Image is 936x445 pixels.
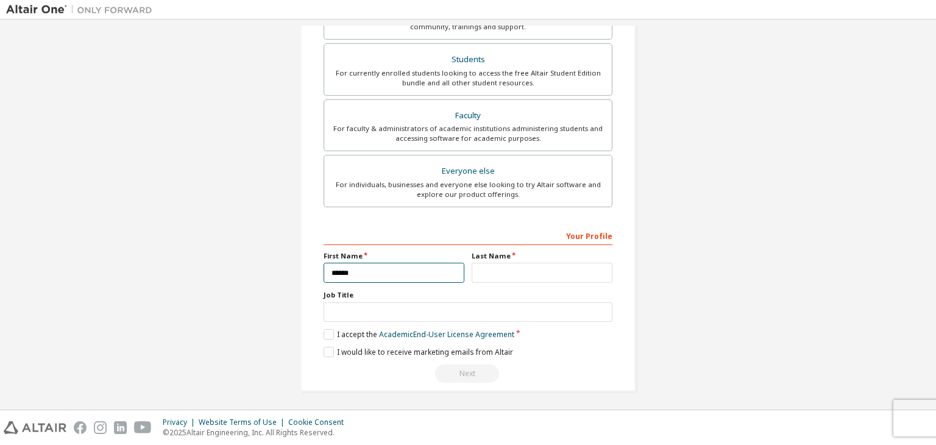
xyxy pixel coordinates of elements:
[331,180,604,199] div: For individuals, businesses and everyone else looking to try Altair software and explore our prod...
[134,421,152,434] img: youtube.svg
[288,418,351,427] div: Cookie Consent
[4,421,66,434] img: altair_logo.svg
[6,4,158,16] img: Altair One
[324,251,464,261] label: First Name
[324,226,612,245] div: Your Profile
[472,251,612,261] label: Last Name
[324,290,612,300] label: Job Title
[324,329,514,340] label: I accept the
[324,365,612,383] div: Read and acccept EULA to continue
[163,418,199,427] div: Privacy
[331,124,604,143] div: For faculty & administrators of academic institutions administering students and accessing softwa...
[379,329,514,340] a: Academic End-User License Agreement
[331,107,604,124] div: Faculty
[199,418,288,427] div: Website Terms of Use
[331,68,604,88] div: For currently enrolled students looking to access the free Altair Student Edition bundle and all ...
[324,347,513,357] label: I would like to receive marketing emails from Altair
[114,421,127,434] img: linkedin.svg
[331,51,604,68] div: Students
[331,163,604,180] div: Everyone else
[74,421,87,434] img: facebook.svg
[94,421,107,434] img: instagram.svg
[163,427,351,438] p: © 2025 Altair Engineering, Inc. All Rights Reserved.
